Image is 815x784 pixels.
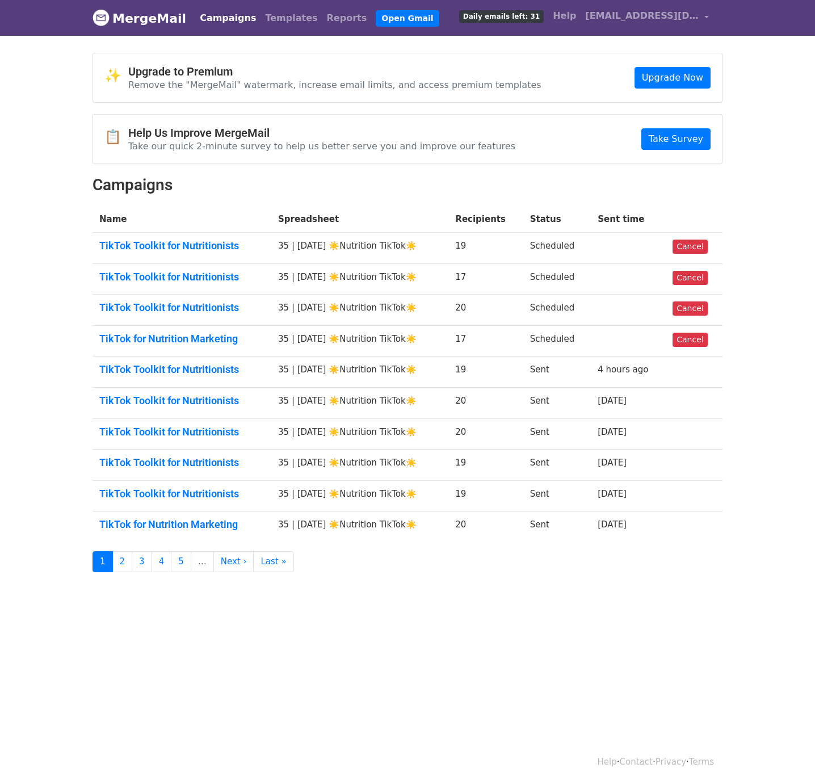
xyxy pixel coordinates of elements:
[271,512,448,542] td: 35 | [DATE] ☀️Nutrition TikTok☀️
[448,206,523,233] th: Recipients
[271,325,448,357] td: 35 | [DATE] ☀️Nutrition TikTok☀️
[448,512,523,542] td: 20
[112,551,133,572] a: 2
[171,551,191,572] a: 5
[99,456,264,469] a: TikTok Toolkit for Nutritionists
[93,206,271,233] th: Name
[99,488,264,500] a: TikTok Toolkit for Nutritionists
[523,263,591,295] td: Scheduled
[271,480,448,512] td: 35 | [DATE] ☀️Nutrition TikTok☀️
[448,263,523,295] td: 17
[152,551,172,572] a: 4
[448,295,523,326] td: 20
[598,489,627,499] a: [DATE]
[523,480,591,512] td: Sent
[128,65,541,78] h4: Upgrade to Premium
[128,126,515,140] h4: Help Us Improve MergeMail
[598,458,627,468] a: [DATE]
[271,233,448,264] td: 35 | [DATE] ☀️Nutrition TikTok☀️
[689,757,714,767] a: Terms
[585,9,699,23] span: [EMAIL_ADDRESS][DOMAIN_NAME]
[99,518,264,531] a: TikTok for Nutrition Marketing
[523,357,591,388] td: Sent
[104,68,128,84] span: ✨
[641,128,711,150] a: Take Survey
[99,426,264,438] a: TikTok Toolkit for Nutritionists
[253,551,293,572] a: Last »
[448,233,523,264] td: 19
[104,129,128,145] span: 📋
[99,301,264,314] a: TikTok Toolkit for Nutritionists
[620,757,653,767] a: Contact
[271,357,448,388] td: 35 | [DATE] ☀️Nutrition TikTok☀️
[459,10,544,23] span: Daily emails left: 31
[448,418,523,450] td: 20
[598,396,627,406] a: [DATE]
[523,206,591,233] th: Status
[673,333,707,347] a: Cancel
[271,206,448,233] th: Spreadsheet
[448,480,523,512] td: 19
[93,175,722,195] h2: Campaigns
[448,325,523,357] td: 17
[523,233,591,264] td: Scheduled
[591,206,666,233] th: Sent time
[448,450,523,481] td: 19
[271,388,448,419] td: 35 | [DATE] ☀️Nutrition TikTok☀️
[598,427,627,437] a: [DATE]
[523,450,591,481] td: Sent
[271,295,448,326] td: 35 | [DATE] ☀️Nutrition TikTok☀️
[673,301,707,316] a: Cancel
[656,757,686,767] a: Privacy
[673,240,707,254] a: Cancel
[261,7,322,30] a: Templates
[99,333,264,345] a: TikTok for Nutrition Marketing
[213,551,254,572] a: Next ›
[523,325,591,357] td: Scheduled
[376,10,439,27] a: Open Gmail
[523,512,591,542] td: Sent
[523,295,591,326] td: Scheduled
[99,271,264,283] a: TikTok Toolkit for Nutritionists
[128,79,541,91] p: Remove the "MergeMail" watermark, increase email limits, and access premium templates
[93,551,113,572] a: 1
[635,67,711,89] a: Upgrade Now
[455,5,548,27] a: Daily emails left: 31
[99,363,264,376] a: TikTok Toolkit for Nutritionists
[128,140,515,152] p: Take our quick 2-minute survey to help us better serve you and improve our features
[581,5,713,31] a: [EMAIL_ADDRESS][DOMAIN_NAME]
[132,551,152,572] a: 3
[523,418,591,450] td: Sent
[448,388,523,419] td: 20
[271,263,448,295] td: 35 | [DATE] ☀️Nutrition TikTok☀️
[548,5,581,27] a: Help
[93,9,110,26] img: MergeMail logo
[523,388,591,419] td: Sent
[673,271,707,285] a: Cancel
[93,6,186,30] a: MergeMail
[271,450,448,481] td: 35 | [DATE] ☀️Nutrition TikTok☀️
[598,519,627,530] a: [DATE]
[99,240,264,252] a: TikTok Toolkit for Nutritionists
[195,7,261,30] a: Campaigns
[99,395,264,407] a: TikTok Toolkit for Nutritionists
[322,7,372,30] a: Reports
[448,357,523,388] td: 19
[271,418,448,450] td: 35 | [DATE] ☀️Nutrition TikTok☀️
[598,364,648,375] a: 4 hours ago
[598,757,617,767] a: Help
